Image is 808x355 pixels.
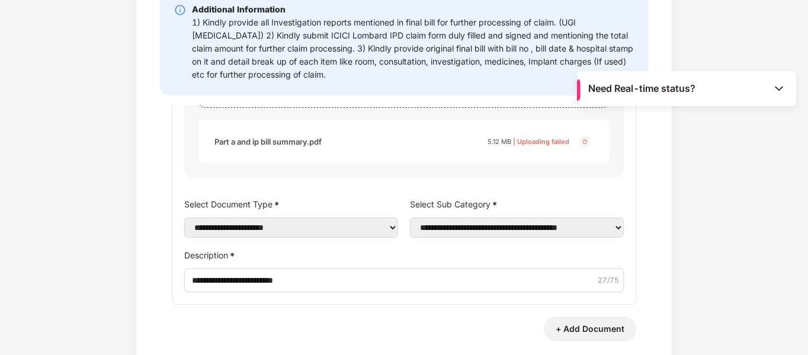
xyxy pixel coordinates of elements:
span: 27 /75 [598,275,619,286]
label: Select Document Type [184,196,398,213]
div: Part a and ip bill summary.pdf [214,132,322,152]
b: Additional Information [192,4,286,14]
label: Select Sub Category [410,196,624,213]
span: Need Real-time status? [588,82,695,95]
span: 5.12 MB [488,137,511,146]
img: svg+xml;base64,PHN2ZyBpZD0iQ3Jvc3MtMjR4MjQiIHhtbG5zPSJodHRwOi8vd3d3LnczLm9yZy8yMDAwL3N2ZyIgd2lkdG... [578,135,592,149]
img: svg+xml;base64,PHN2ZyBpZD0iSW5mby0yMHgyMCIgeG1sbnM9Imh0dHA6Ly93d3cudzMub3JnLzIwMDAvc3ZnIiB3aWR0aD... [174,4,186,16]
img: Toggle Icon [773,82,785,94]
button: + Add Document [544,316,636,341]
span: | Uploading failed [513,137,569,146]
label: Description [184,247,624,264]
div: 1) Kindly provide all Investigation reports mentioned in final bill for further processing of cla... [192,16,634,81]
